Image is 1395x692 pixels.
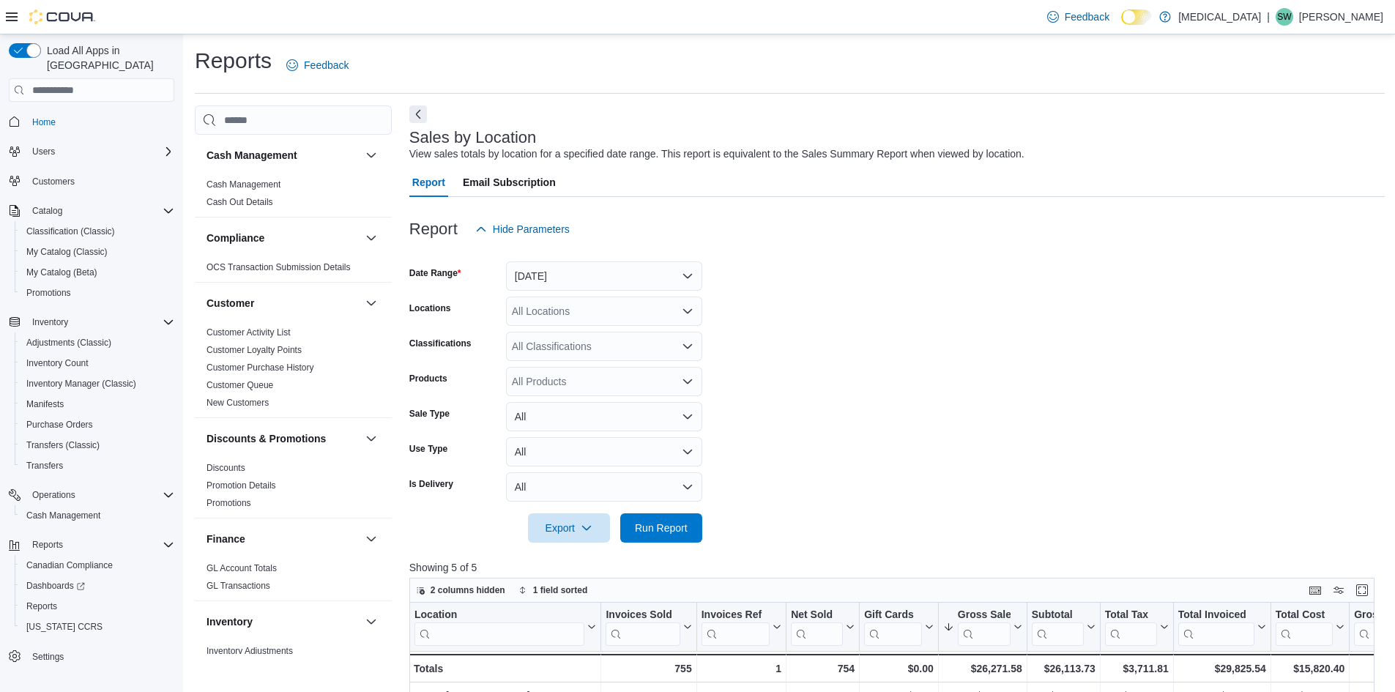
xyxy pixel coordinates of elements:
button: Canadian Compliance [15,555,180,576]
div: Compliance [195,258,392,282]
a: Customer Loyalty Points [207,345,302,355]
span: Promotions [207,497,251,509]
div: Invoices Sold [606,609,680,622]
div: Invoices Ref [701,609,769,646]
button: My Catalog (Beta) [15,262,180,283]
span: Classification (Classic) [26,226,115,237]
div: $26,113.73 [1032,660,1095,677]
span: My Catalog (Beta) [21,264,174,281]
span: Cash Management [207,179,280,190]
button: Compliance [362,229,380,247]
a: Discounts [207,463,245,473]
span: Users [32,146,55,157]
a: Inventory Count [21,354,94,372]
button: Transfers [15,455,180,476]
button: Total Cost [1276,609,1344,646]
button: Customer [207,296,360,310]
span: Inventory Adjustments [207,645,293,657]
span: Settings [26,647,174,666]
div: Subtotal [1032,609,1084,622]
div: 1 [701,660,781,677]
span: 1 field sorted [533,584,588,596]
button: Gross Sales [943,609,1022,646]
span: Inventory [32,316,68,328]
div: Total Tax [1105,609,1157,646]
span: Inventory Manager (Classic) [26,378,136,390]
button: Inventory [3,312,180,332]
span: OCS Transaction Submission Details [207,261,351,273]
a: Classification (Classic) [21,223,121,240]
span: Inventory Manager (Classic) [21,375,174,392]
span: Inventory [26,313,174,331]
a: Home [26,114,62,131]
span: Canadian Compliance [21,557,174,574]
div: Customer [195,324,392,417]
p: [PERSON_NAME] [1299,8,1383,26]
a: Inventory Manager (Classic) [21,375,142,392]
div: Invoices Sold [606,609,680,646]
button: Inventory [207,614,360,629]
div: Total Cost [1276,609,1333,622]
span: Customers [26,172,174,190]
span: Inventory Count [26,357,89,369]
div: $0.00 [864,660,934,677]
label: Date Range [409,267,461,279]
div: $15,820.40 [1276,660,1344,677]
a: Feedback [280,51,354,80]
span: Cash Management [26,510,100,521]
span: Users [26,143,174,160]
div: Gift Card Sales [864,609,922,646]
span: Run Report [635,521,688,535]
span: Classification (Classic) [21,223,174,240]
button: Users [26,143,61,160]
a: Customer Purchase History [207,362,314,373]
div: Total Invoiced [1178,609,1254,646]
span: Reports [21,598,174,615]
span: Transfers (Classic) [21,436,174,454]
h3: Customer [207,296,254,310]
button: Invoices Ref [701,609,781,646]
a: Customers [26,173,81,190]
label: Classifications [409,338,472,349]
span: Customers [32,176,75,187]
span: Reports [32,539,63,551]
a: Reports [21,598,63,615]
span: Customer Loyalty Points [207,344,302,356]
button: 2 columns hidden [410,581,511,599]
button: All [506,472,702,502]
span: New Customers [207,397,269,409]
span: Discounts [207,462,245,474]
h3: Compliance [207,231,264,245]
button: [US_STATE] CCRS [15,617,180,637]
button: Discounts & Promotions [362,430,380,447]
span: Cash Out Details [207,196,273,208]
button: Reports [15,596,180,617]
div: Net Sold [791,609,843,646]
span: My Catalog (Classic) [26,246,108,258]
a: My Catalog (Beta) [21,264,103,281]
button: My Catalog (Classic) [15,242,180,262]
button: Home [3,111,180,132]
span: Transfers [26,460,63,472]
span: Adjustments (Classic) [21,334,174,351]
button: Export [528,513,610,543]
button: Customers [3,171,180,192]
a: My Catalog (Classic) [21,243,114,261]
button: Enter fullscreen [1353,581,1371,599]
div: Gross Sales [958,609,1011,622]
button: Catalog [26,202,68,220]
button: Invoices Sold [606,609,691,646]
label: Locations [409,302,451,314]
button: Finance [362,530,380,548]
span: Customer Queue [207,379,273,391]
a: Feedback [1041,2,1115,31]
p: [MEDICAL_DATA] [1178,8,1261,26]
a: Canadian Compliance [21,557,119,574]
button: Open list of options [682,376,693,387]
span: Home [32,116,56,128]
div: Total Tax [1105,609,1157,622]
button: Inventory Manager (Classic) [15,373,180,394]
div: $26,271.58 [943,660,1022,677]
span: Washington CCRS [21,618,174,636]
